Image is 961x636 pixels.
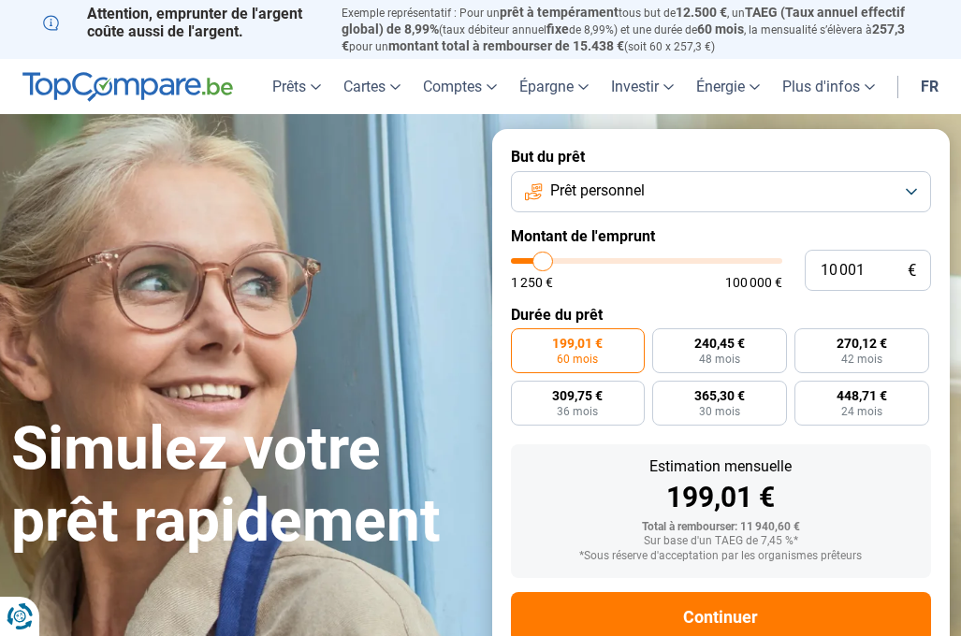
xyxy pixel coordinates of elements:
[526,484,917,512] div: 199,01 €
[771,59,886,114] a: Plus d'infos
[546,22,569,36] span: fixe
[725,276,782,289] span: 100 000 €
[550,181,645,201] span: Prêt personnel
[511,227,932,245] label: Montant de l'emprunt
[412,59,508,114] a: Comptes
[508,59,600,114] a: Épargne
[837,337,887,350] span: 270,12 €
[342,5,905,36] span: TAEG (Taux annuel effectif global) de 8,99%
[511,148,932,166] label: But du prêt
[511,171,932,212] button: Prêt personnel
[11,413,470,557] h1: Simulez votre prêt rapidement
[685,59,771,114] a: Énergie
[511,306,932,324] label: Durée du prêt
[841,406,882,417] span: 24 mois
[841,354,882,365] span: 42 mois
[500,5,619,20] span: prêt à tempérament
[43,5,320,40] p: Attention, emprunter de l'argent coûte aussi de l'argent.
[837,389,887,402] span: 448,71 €
[676,5,727,20] span: 12.500 €
[694,389,745,402] span: 365,30 €
[600,59,685,114] a: Investir
[388,38,624,53] span: montant total à rembourser de 15.438 €
[526,535,917,548] div: Sur base d'un TAEG de 7,45 %*
[526,459,917,474] div: Estimation mensuelle
[552,389,603,402] span: 309,75 €
[699,354,740,365] span: 48 mois
[552,337,603,350] span: 199,01 €
[342,22,905,53] span: 257,3 €
[526,521,917,534] div: Total à rembourser: 11 940,60 €
[908,263,916,279] span: €
[511,276,553,289] span: 1 250 €
[342,5,918,54] p: Exemple représentatif : Pour un tous but de , un (taux débiteur annuel de 8,99%) et une durée de ...
[697,22,744,36] span: 60 mois
[261,59,332,114] a: Prêts
[526,550,917,563] div: *Sous réserve d'acceptation par les organismes prêteurs
[332,59,412,114] a: Cartes
[699,406,740,417] span: 30 mois
[910,59,950,114] a: fr
[22,72,233,102] img: TopCompare
[557,406,598,417] span: 36 mois
[694,337,745,350] span: 240,45 €
[557,354,598,365] span: 60 mois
